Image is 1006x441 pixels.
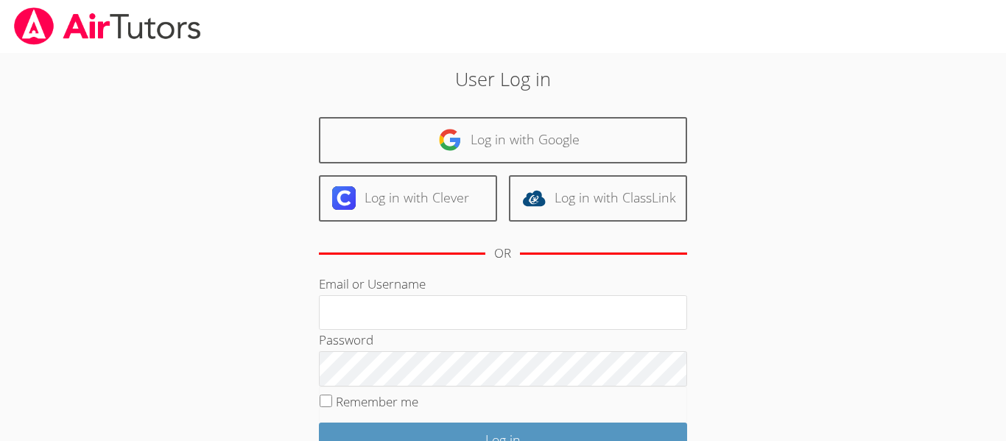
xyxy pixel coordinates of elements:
img: google-logo-50288ca7cdecda66e5e0955fdab243c47b7ad437acaf1139b6f446037453330a.svg [438,128,462,152]
img: airtutors_banner-c4298cdbf04f3fff15de1276eac7730deb9818008684d7c2e4769d2f7ddbe033.png [13,7,203,45]
a: Log in with ClassLink [509,175,687,222]
a: Log in with Clever [319,175,497,222]
label: Password [319,331,373,348]
img: clever-logo-6eab21bc6e7a338710f1a6ff85c0baf02591cd810cc4098c63d3a4b26e2feb20.svg [332,186,356,210]
label: Email or Username [319,275,426,292]
label: Remember me [336,393,418,410]
div: OR [494,243,511,264]
a: Log in with Google [319,117,687,163]
img: classlink-logo-d6bb404cc1216ec64c9a2012d9dc4662098be43eaf13dc465df04b49fa7ab582.svg [522,186,546,210]
h2: User Log in [231,65,775,93]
